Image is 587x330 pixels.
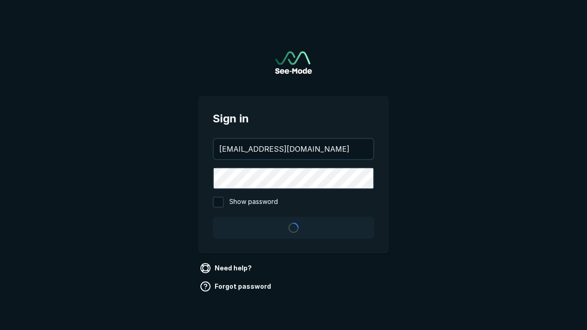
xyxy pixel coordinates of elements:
img: See-Mode Logo [275,51,312,74]
a: Go to sign in [275,51,312,74]
a: Forgot password [198,279,275,294]
span: Sign in [213,110,374,127]
a: Need help? [198,261,255,275]
span: Show password [229,197,278,208]
input: your@email.com [214,139,373,159]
